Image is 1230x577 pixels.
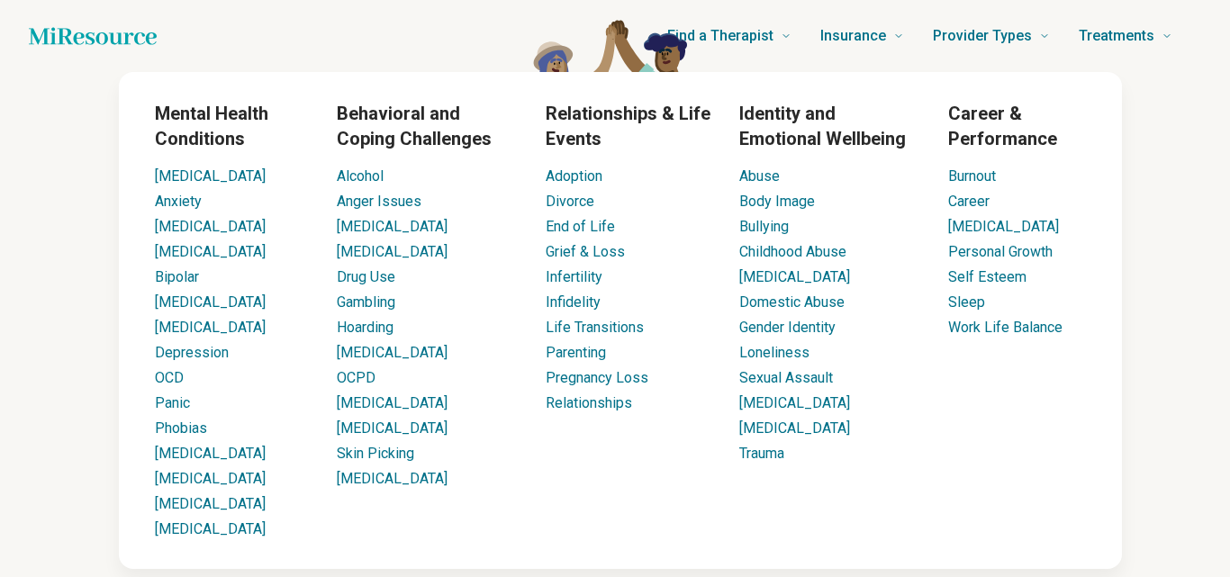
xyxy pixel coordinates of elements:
a: [MEDICAL_DATA] [739,268,850,285]
h3: Behavioral and Coping Challenges [337,101,517,151]
a: Work Life Balance [948,319,1063,336]
a: Sexual Assault [739,369,833,386]
a: Self Esteem [948,268,1027,285]
a: [MEDICAL_DATA] [739,394,850,411]
a: Adoption [546,167,602,185]
a: [MEDICAL_DATA] [739,419,850,437]
a: Panic [155,394,190,411]
a: Body Image [739,193,815,210]
a: [MEDICAL_DATA] [155,445,266,462]
h3: Career & Performance [948,101,1086,151]
a: [MEDICAL_DATA] [155,167,266,185]
h3: Identity and Emotional Wellbeing [739,101,919,151]
h3: Relationships & Life Events [546,101,711,151]
a: Alcohol [337,167,384,185]
a: Domestic Abuse [739,293,845,311]
a: Relationships [546,394,632,411]
a: Personal Growth [948,243,1053,260]
a: [MEDICAL_DATA] [155,520,266,537]
a: [MEDICAL_DATA] [337,218,448,235]
a: [MEDICAL_DATA] [337,470,448,487]
a: Depression [155,344,229,361]
a: Infertility [546,268,602,285]
a: OCPD [337,369,375,386]
a: Gender Identity [739,319,836,336]
a: Life Transitions [546,319,644,336]
a: Parenting [546,344,606,361]
a: [MEDICAL_DATA] [337,344,448,361]
a: Career [948,193,990,210]
a: [MEDICAL_DATA] [155,243,266,260]
a: End of Life [546,218,615,235]
a: Bullying [739,218,789,235]
a: Pregnancy Loss [546,369,648,386]
a: [MEDICAL_DATA] [948,218,1059,235]
h3: Mental Health Conditions [155,101,308,151]
a: Bipolar [155,268,199,285]
a: Sleep [948,293,985,311]
a: Phobias [155,419,207,437]
a: [MEDICAL_DATA] [337,243,448,260]
a: Loneliness [739,344,809,361]
a: [MEDICAL_DATA] [155,293,266,311]
a: [MEDICAL_DATA] [155,319,266,336]
a: Hoarding [337,319,393,336]
a: [MEDICAL_DATA] [155,218,266,235]
a: [MEDICAL_DATA] [337,394,448,411]
a: [MEDICAL_DATA] [337,419,448,437]
a: Grief & Loss [546,243,625,260]
a: Skin Picking [337,445,414,462]
span: Treatments [1079,23,1154,49]
a: Childhood Abuse [739,243,846,260]
a: Home page [29,18,157,54]
a: Abuse [739,167,780,185]
a: Divorce [546,193,594,210]
a: Anxiety [155,193,202,210]
span: Insurance [820,23,886,49]
a: [MEDICAL_DATA] [155,495,266,512]
a: Trauma [739,445,784,462]
a: OCD [155,369,184,386]
div: Find a Therapist [11,72,1230,566]
span: Provider Types [933,23,1032,49]
a: Infidelity [546,293,601,311]
a: [MEDICAL_DATA] [155,470,266,487]
a: Burnout [948,167,996,185]
a: Anger Issues [337,193,421,210]
a: Gambling [337,293,395,311]
a: Drug Use [337,268,395,285]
